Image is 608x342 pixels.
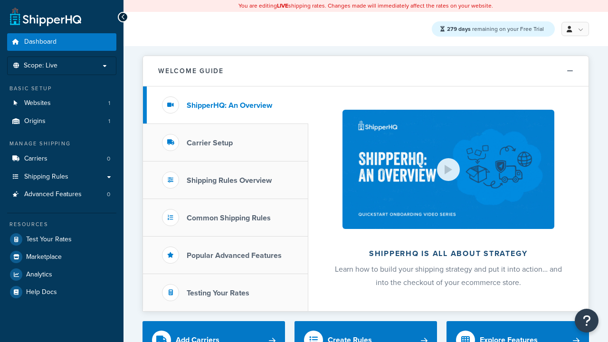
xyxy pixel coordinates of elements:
[7,231,116,248] a: Test Your Rates
[335,264,562,288] span: Learn how to build your shipping strategy and put it into action… and into the checkout of your e...
[107,190,110,199] span: 0
[447,25,544,33] span: remaining on your Free Trial
[7,113,116,130] a: Origins1
[7,150,116,168] li: Carriers
[24,190,82,199] span: Advanced Features
[187,101,272,110] h3: ShipperHQ: An Overview
[187,176,272,185] h3: Shipping Rules Overview
[7,220,116,228] div: Resources
[26,288,57,296] span: Help Docs
[7,95,116,112] a: Websites1
[7,95,116,112] li: Websites
[7,284,116,301] a: Help Docs
[447,25,471,33] strong: 279 days
[7,85,116,93] div: Basic Setup
[7,168,116,186] a: Shipping Rules
[7,140,116,148] div: Manage Shipping
[7,33,116,51] a: Dashboard
[7,248,116,266] a: Marketplace
[7,113,116,130] li: Origins
[7,266,116,283] a: Analytics
[24,117,46,125] span: Origins
[575,309,598,332] button: Open Resource Center
[7,186,116,203] li: Advanced Features
[187,289,249,297] h3: Testing Your Rates
[24,38,57,46] span: Dashboard
[26,236,72,244] span: Test Your Rates
[7,150,116,168] a: Carriers0
[187,251,282,260] h3: Popular Advanced Features
[187,139,233,147] h3: Carrier Setup
[342,110,554,229] img: ShipperHQ is all about strategy
[108,117,110,125] span: 1
[107,155,110,163] span: 0
[108,99,110,107] span: 1
[24,155,47,163] span: Carriers
[7,186,116,203] a: Advanced Features0
[158,67,224,75] h2: Welcome Guide
[143,56,589,86] button: Welcome Guide
[26,253,62,261] span: Marketplace
[24,173,68,181] span: Shipping Rules
[26,271,52,279] span: Analytics
[333,249,563,258] h2: ShipperHQ is all about strategy
[187,214,271,222] h3: Common Shipping Rules
[24,99,51,107] span: Websites
[24,62,57,70] span: Scope: Live
[277,1,288,10] b: LIVE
